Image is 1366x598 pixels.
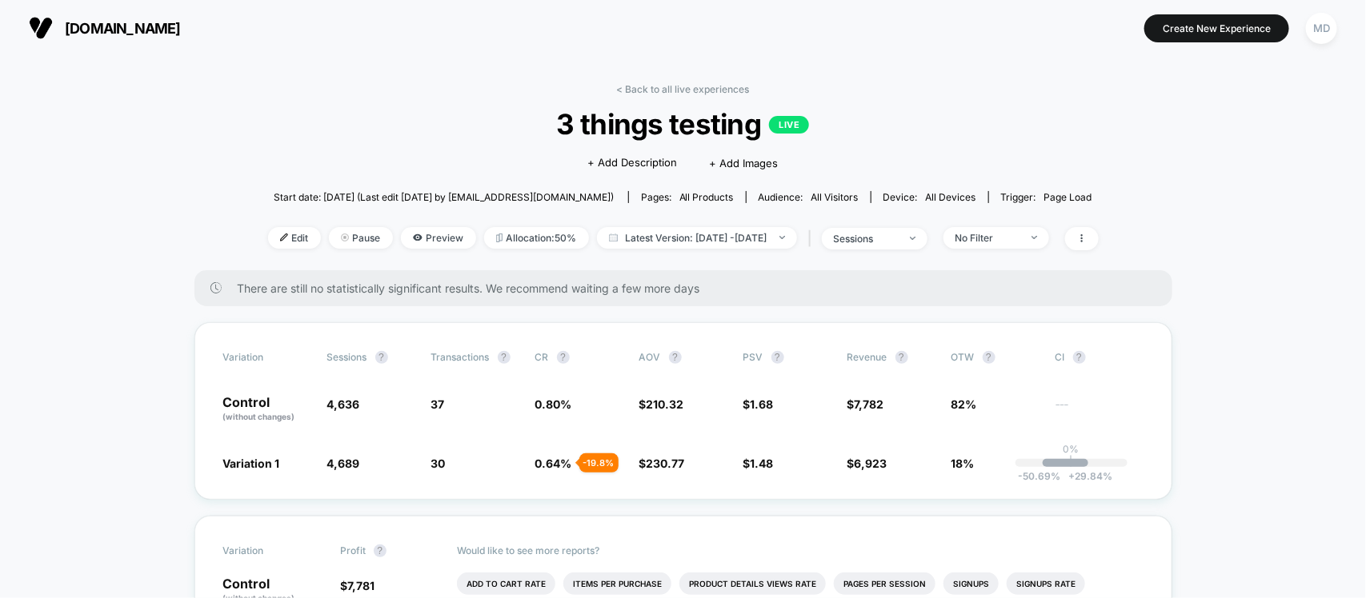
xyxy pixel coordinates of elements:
[769,116,809,134] p: LIVE
[617,83,750,95] a: < Back to all live experiences
[1301,12,1342,45] button: MD
[223,396,311,423] p: Control
[834,233,898,245] div: sessions
[484,227,589,249] span: Allocation: 50%
[871,191,988,203] span: Device:
[679,572,826,595] li: Product Details Views Rate
[65,20,181,37] span: [DOMAIN_NAME]
[847,397,884,411] span: $
[597,227,797,249] span: Latest Version: [DATE] - [DATE]
[771,351,784,364] button: ?
[926,191,976,203] span: all devices
[431,351,490,363] span: Transactions
[1144,14,1289,42] button: Create New Experience
[647,397,684,411] span: 210.32
[327,456,360,470] span: 4,689
[327,351,367,363] span: Sessions
[647,456,685,470] span: 230.77
[329,227,393,249] span: Pause
[639,397,684,411] span: $
[641,191,734,203] div: Pages:
[557,351,570,364] button: ?
[679,191,734,203] span: all products
[895,351,908,364] button: ?
[374,544,387,557] button: ?
[811,191,859,203] span: All Visitors
[431,397,445,411] span: 37
[327,397,360,411] span: 4,636
[943,572,999,595] li: Signups
[759,191,859,203] div: Audience:
[223,351,311,364] span: Variation
[751,456,774,470] span: 1.48
[340,544,366,556] span: Profit
[805,227,822,250] span: |
[1061,470,1113,482] span: 29.84 %
[223,456,280,470] span: Variation 1
[274,191,614,203] span: Start date: [DATE] (Last edit [DATE] by [EMAIL_ADDRESS][DOMAIN_NAME])
[535,397,572,411] span: 0.80 %
[847,351,887,363] span: Revenue
[709,157,778,169] span: + Add Images
[347,579,375,592] span: 7,781
[847,456,887,470] span: $
[1069,470,1076,482] span: +
[855,456,887,470] span: 6,923
[535,351,549,363] span: CR
[340,579,375,592] span: $
[669,351,682,364] button: ?
[535,456,572,470] span: 0.64 %
[910,237,915,240] img: end
[983,351,995,364] button: ?
[1019,470,1061,482] span: -50.69 %
[951,351,1040,364] span: OTW
[457,572,555,595] li: Add To Cart Rate
[1064,443,1080,455] p: 0%
[1056,400,1144,423] span: ---
[1032,236,1037,239] img: end
[1007,572,1085,595] li: Signups Rate
[743,351,763,363] span: PSV
[496,233,503,242] img: rebalance
[951,397,977,411] span: 82%
[751,397,774,411] span: 1.68
[639,351,661,363] span: AOV
[1070,455,1073,467] p: |
[223,412,295,421] span: (without changes)
[268,227,321,249] span: Edit
[401,227,476,249] span: Preview
[1044,191,1092,203] span: Page Load
[457,544,1144,556] p: Would like to see more reports?
[1056,351,1144,364] span: CI
[951,456,975,470] span: 18%
[779,236,785,239] img: end
[1073,351,1086,364] button: ?
[834,572,935,595] li: Pages Per Session
[743,456,774,470] span: $
[223,544,311,557] span: Variation
[579,453,619,472] div: - 19.8 %
[375,351,388,364] button: ?
[1001,191,1092,203] div: Trigger:
[498,351,511,364] button: ?
[309,107,1056,141] span: 3 things testing
[855,397,884,411] span: 7,782
[238,281,1140,295] span: There are still no statistically significant results. We recommend waiting a few more days
[955,232,1019,244] div: No Filter
[587,155,677,171] span: + Add Description
[609,233,618,241] img: calendar
[1306,13,1337,44] div: MD
[639,456,685,470] span: $
[24,15,186,41] button: [DOMAIN_NAME]
[341,233,349,241] img: end
[29,16,53,40] img: Visually logo
[743,397,774,411] span: $
[431,456,446,470] span: 30
[563,572,671,595] li: Items Per Purchase
[280,233,288,241] img: edit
